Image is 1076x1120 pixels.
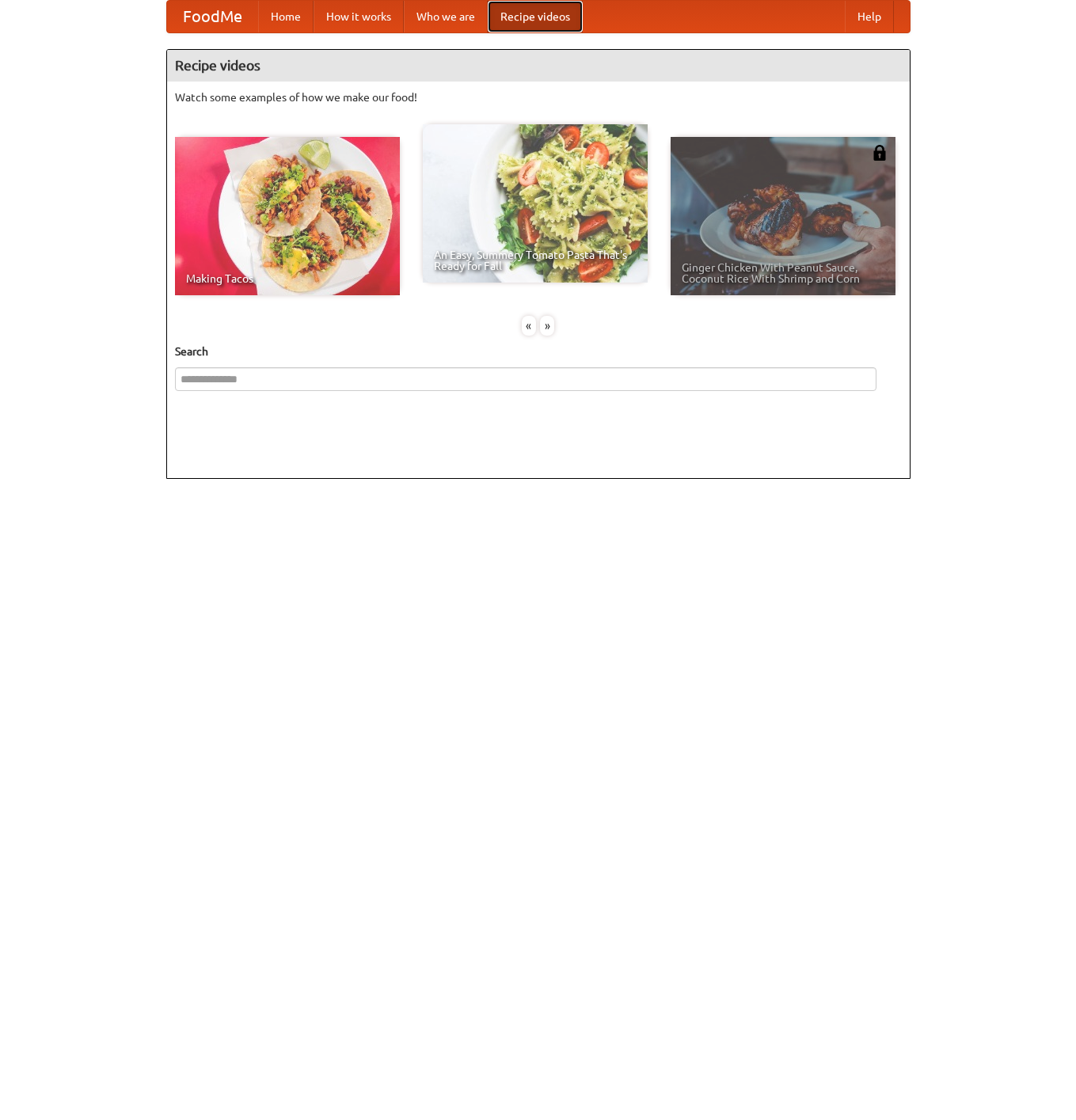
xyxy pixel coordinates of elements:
h4: Recipe videos [167,50,910,82]
a: Help [845,1,894,32]
span: An Easy, Summery Tomato Pasta That's Ready for Fall [434,249,637,271]
img: 483408.png [872,145,888,161]
a: FoodMe [167,1,258,32]
div: « [522,316,536,336]
p: Watch some examples of how we make our food! [175,89,902,105]
a: How it works [314,1,404,32]
a: Making Tacos [175,137,400,295]
div: » [540,316,554,336]
a: Who we are [404,1,488,32]
span: Making Tacos [186,273,389,284]
a: An Easy, Summery Tomato Pasta That's Ready for Fall [423,124,648,283]
a: Recipe videos [488,1,583,32]
a: Home [258,1,314,32]
h5: Search [175,344,902,359]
